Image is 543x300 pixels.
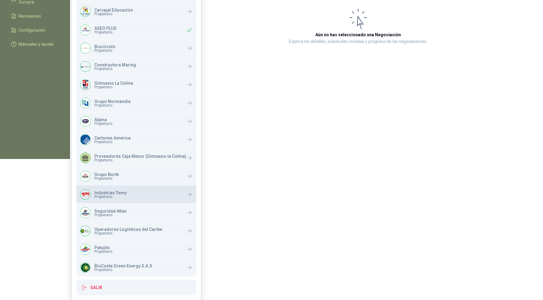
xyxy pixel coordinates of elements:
[94,250,112,253] span: Propietario
[76,39,196,57] a: Company LogoBiocirculoPropietario
[76,21,196,39] div: Company LogoASEO PLUSPropietario
[76,3,196,21] a: Company LogoCarvajal EducaciónPropietario
[80,171,90,181] img: Company Logo
[76,76,196,94] a: Company LogoGimnasio La ColinaPropietario
[94,26,117,30] p: ASEO PLUS
[80,244,90,254] img: Company Logo
[76,167,196,185] a: Company LogoGrupo NorthPropietario
[76,94,196,112] a: Company LogoGrupo NormandíaPropietario
[76,259,196,277] a: Company LogoBioCosta Green Energy S.A.SPropietario
[80,263,90,273] img: Company Logo
[94,118,112,122] p: Alpina
[19,13,41,19] span: Remisiones
[94,44,115,49] p: Biocirculo
[76,280,196,295] button: Salir
[80,226,90,236] img: Company Logo
[80,7,90,17] img: Company Logo
[94,195,127,199] span: Propietario
[80,43,90,53] img: Company Logo
[94,213,127,217] span: Propietario
[289,38,428,45] p: Explora los detalles, solicitudes creadas y progreso de las negociaciones.
[94,12,133,16] span: Propietario
[7,24,63,36] a: Configuración
[76,149,196,167] a: Proveedores Caja Menor (Gimnasio la Colina)Propietario
[94,67,136,71] span: Propietario
[94,268,152,272] span: Propietario
[94,136,131,140] p: Cartones America
[94,63,136,67] p: Constructora Maring
[76,222,196,240] a: Company LogoOperadores Logísticos del CaribePropietario
[94,172,119,177] p: Grupo North
[94,154,186,158] p: Proveedores Caja Menor (Gimnasio la Colina)
[94,104,131,107] span: Propietario
[80,116,90,126] img: Company Logo
[76,185,196,203] a: Company LogoIndustrias TomyPropietario
[19,27,46,34] span: Configuración
[94,158,186,162] span: Propietario
[19,41,54,48] span: Manuales y ayuda
[316,31,401,38] h3: Aún no has seleccionado una Negociación
[94,8,133,12] p: Carvajal Educación
[94,245,112,250] p: Patojito
[94,227,162,231] p: Operadores Logísticos del Caribe
[80,189,90,199] img: Company Logo
[80,25,90,35] img: Company Logo
[76,240,196,258] a: Company LogoPatojitoPropietario
[80,135,90,145] img: Company Logo
[94,85,133,89] span: Propietario
[94,209,127,213] p: Seguridad Atlas
[94,49,115,52] span: Propietario
[80,62,90,72] img: Company Logo
[76,58,196,76] a: Company LogoConstructora MaringPropietario
[76,131,196,149] a: Company LogoCartones AmericaPropietario
[94,30,117,34] span: Propietario
[7,38,63,50] a: Manuales y ayuda
[94,99,131,104] p: Grupo Normandía
[94,231,162,235] span: Propietario
[94,191,127,195] p: Industrias Tomy
[76,112,196,130] a: Company LogoAlpinaPropietario
[80,80,90,90] img: Company Logo
[94,140,131,144] span: Propietario
[94,264,152,268] p: BioCosta Green Energy S.A.S
[7,10,63,22] a: Remisiones
[94,122,112,125] span: Propietario
[94,81,133,85] p: Gimnasio La Colina
[80,208,90,218] img: Company Logo
[80,98,90,108] img: Company Logo
[76,204,196,222] a: Company LogoSeguridad AtlasPropietario
[94,177,119,180] span: Propietario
